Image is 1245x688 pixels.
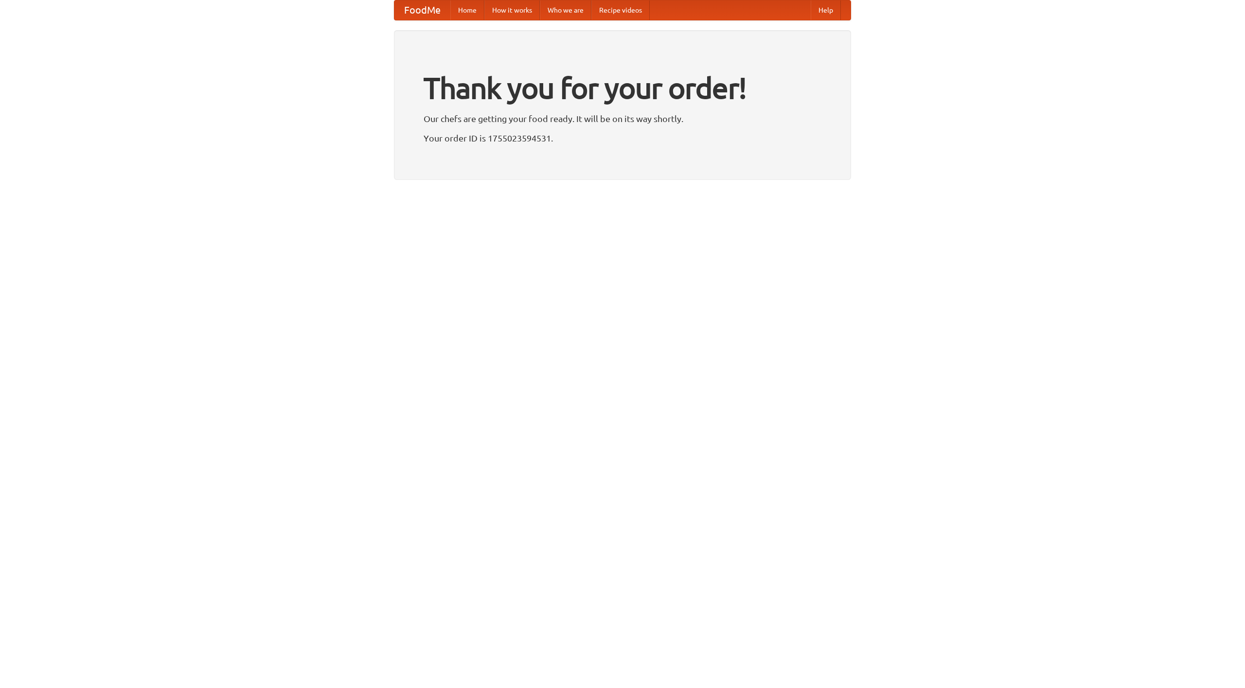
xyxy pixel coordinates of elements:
a: Who we are [540,0,591,20]
p: Our chefs are getting your food ready. It will be on its way shortly. [424,111,821,126]
p: Your order ID is 1755023594531. [424,131,821,145]
a: FoodMe [394,0,450,20]
a: Help [811,0,841,20]
a: Home [450,0,484,20]
a: Recipe videos [591,0,650,20]
a: How it works [484,0,540,20]
h1: Thank you for your order! [424,65,821,111]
